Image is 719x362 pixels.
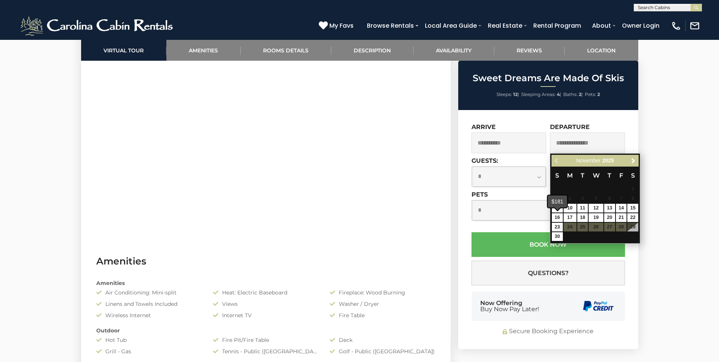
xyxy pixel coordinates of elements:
[480,300,539,312] div: Now Offering
[91,279,441,287] div: Amenities
[593,172,600,179] span: Wednesday
[329,21,354,30] span: My Favs
[207,348,324,355] div: Tennis - Public ([GEOGRAPHIC_DATA])
[577,194,588,203] span: 4
[324,300,441,308] div: Washer / Dryer
[324,312,441,319] div: Fire Table
[604,194,615,203] span: 6
[513,91,518,97] strong: 12
[91,300,207,308] div: Linens and Towels Included
[627,213,638,222] a: 22
[494,40,565,61] a: Reviews
[597,91,600,97] strong: 2
[627,185,638,194] span: 1
[91,312,207,319] div: Wireless Internet
[207,336,324,344] div: Fire Pit/Fire Table
[91,348,207,355] div: Grill - Gas
[472,232,625,257] button: Book Now
[577,213,588,222] a: 18
[576,157,601,164] span: November
[604,204,615,212] a: 13
[604,213,615,222] a: 20
[631,172,635,179] span: Saturday
[472,157,498,164] label: Guests:
[241,40,331,61] a: Rooms Details
[319,21,356,31] a: My Favs
[552,223,563,231] a: 23
[564,213,576,222] a: 17
[616,194,627,203] span: 7
[619,172,623,179] span: Friday
[331,40,414,61] a: Description
[207,289,324,296] div: Heat: Electric Baseboard
[671,20,681,31] img: phone-regular-white.png
[628,156,638,165] a: Next
[563,90,583,99] li: |
[618,19,663,32] a: Owner Login
[324,336,441,344] div: Deck
[324,348,441,355] div: Golf - Public ([GEOGRAPHIC_DATA])
[565,40,638,61] a: Location
[589,194,603,203] span: 5
[608,172,611,179] span: Thursday
[421,19,481,32] a: Local Area Guide
[521,90,561,99] li: |
[497,91,512,97] span: Sleeps:
[81,40,166,61] a: Virtual Tour
[472,191,488,198] label: Pets
[564,204,576,212] a: 10
[19,14,176,37] img: White-1-2.png
[616,213,627,222] a: 21
[472,327,625,336] div: Secure Booking Experience
[630,158,636,164] span: Next
[363,19,418,32] a: Browse Rentals
[581,172,584,179] span: Tuesday
[472,261,625,285] button: Questions?
[567,172,573,179] span: Monday
[497,90,519,99] li: |
[529,19,585,32] a: Rental Program
[577,204,588,212] a: 11
[589,204,603,212] a: 12
[627,204,638,212] a: 15
[563,91,578,97] span: Baths:
[91,336,207,344] div: Hot Tub
[552,213,563,222] a: 16
[557,91,560,97] strong: 4
[548,195,567,208] div: $181
[324,289,441,296] div: Fireplace: Wood Burning
[521,91,556,97] span: Sleeping Areas:
[585,91,596,97] span: Pets:
[472,123,496,131] label: Arrive
[480,306,539,312] span: Buy Now Pay Later!
[207,300,324,308] div: Views
[96,255,435,268] h3: Amenities
[588,19,615,32] a: About
[589,213,603,222] a: 19
[616,204,627,212] a: 14
[564,194,576,203] span: 3
[91,327,441,334] div: Outdoor
[166,40,241,61] a: Amenities
[552,232,563,241] a: 30
[460,73,636,83] h2: Sweet Dreams Are Made Of Skis
[414,40,494,61] a: Availability
[579,91,581,97] strong: 2
[484,19,526,32] a: Real Estate
[550,123,590,131] label: Departure
[602,157,614,164] span: 2025
[689,20,700,31] img: mail-regular-white.png
[91,289,207,296] div: Air Conditioning: Mini-split
[555,172,559,179] span: Sunday
[207,312,324,319] div: Internet TV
